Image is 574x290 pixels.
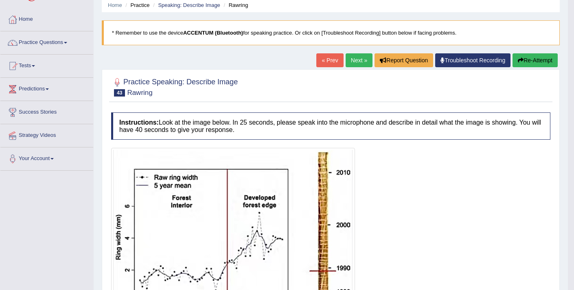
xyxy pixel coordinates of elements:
small: Rawring [127,89,152,97]
button: Re-Attempt [513,53,558,67]
b: Instructions: [119,119,159,126]
li: Rawring [221,1,248,9]
a: Practice Questions [0,31,93,52]
span: 43 [114,89,125,97]
a: Predictions [0,78,93,98]
a: Success Stories [0,101,93,121]
a: Your Account [0,147,93,168]
button: Report Question [375,53,433,67]
h2: Practice Speaking: Describe Image [111,76,238,97]
blockquote: * Remember to use the device for speaking practice. Or click on [Troubleshoot Recording] button b... [102,20,560,45]
b: ACCENTUM (Bluetooth) [183,30,243,36]
a: Next » [346,53,372,67]
a: Troubleshoot Recording [435,53,510,67]
a: Strategy Videos [0,124,93,145]
a: Home [108,2,122,8]
a: « Prev [316,53,343,67]
a: Home [0,8,93,29]
a: Tests [0,55,93,75]
h4: Look at the image below. In 25 seconds, please speak into the microphone and describe in detail w... [111,112,550,140]
a: Speaking: Describe Image [158,2,220,8]
li: Practice [123,1,149,9]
